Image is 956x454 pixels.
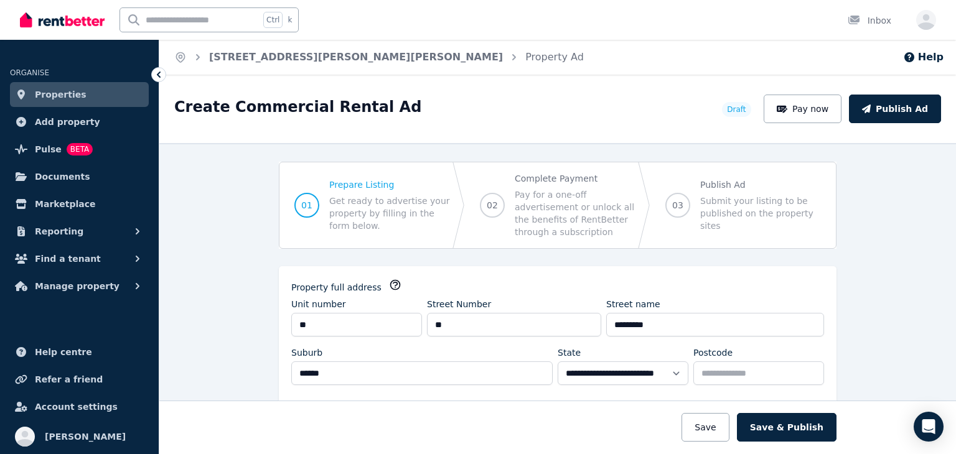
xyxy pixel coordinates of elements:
[35,251,101,266] span: Find a tenant
[606,298,660,310] label: Street name
[764,95,842,123] button: Pay now
[487,199,498,211] span: 02
[10,274,149,299] button: Manage property
[67,143,93,155] span: BETA
[35,197,95,211] span: Marketplace
[10,367,149,392] a: Refer a friend
[35,169,90,184] span: Documents
[35,87,87,102] span: Properties
[10,137,149,162] a: PulseBETA
[291,298,346,310] label: Unit number
[10,192,149,216] a: Marketplace
[35,114,100,129] span: Add property
[903,50,944,65] button: Help
[427,298,491,310] label: Street Number
[35,399,118,414] span: Account settings
[10,82,149,107] a: Properties
[727,104,746,114] span: Draft
[263,12,283,28] span: Ctrl
[848,14,891,27] div: Inbox
[291,281,382,294] label: Property full address
[672,199,683,211] span: 03
[10,68,49,77] span: ORGANISE
[35,279,119,294] span: Manage property
[700,178,821,191] span: Publish Ad
[329,178,450,191] span: Prepare Listing
[288,15,292,25] span: k
[558,346,581,359] label: State
[45,429,126,444] span: [PERSON_NAME]
[35,142,62,157] span: Pulse
[10,340,149,364] a: Help centre
[159,40,599,75] nav: Breadcrumb
[279,162,836,249] nav: Progress
[301,199,312,211] span: 01
[10,164,149,189] a: Documents
[737,413,836,442] button: Save & Publish
[10,246,149,271] button: Find a tenant
[515,188,635,238] span: Pay for a one-off advertisement or unlock all the benefits of RentBetter through a subscription
[914,412,944,442] div: Open Intercom Messenger
[10,394,149,419] a: Account settings
[174,97,421,117] h1: Create Commercial Rental Ad
[291,346,322,359] label: Suburb
[700,195,821,232] span: Submit your listing to be published on the property sites
[682,413,729,442] button: Save
[329,195,450,232] span: Get ready to advertise your property by filling in the form below.
[35,345,92,359] span: Help centre
[10,219,149,244] button: Reporting
[35,372,103,387] span: Refer a friend
[20,11,105,29] img: RentBetter
[209,51,503,63] a: [STREET_ADDRESS][PERSON_NAME][PERSON_NAME]
[525,51,584,63] a: Property Ad
[10,109,149,134] a: Add property
[693,346,733,359] label: Postcode
[849,95,941,123] button: Publish Ad
[515,172,635,185] span: Complete Payment
[35,224,83,239] span: Reporting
